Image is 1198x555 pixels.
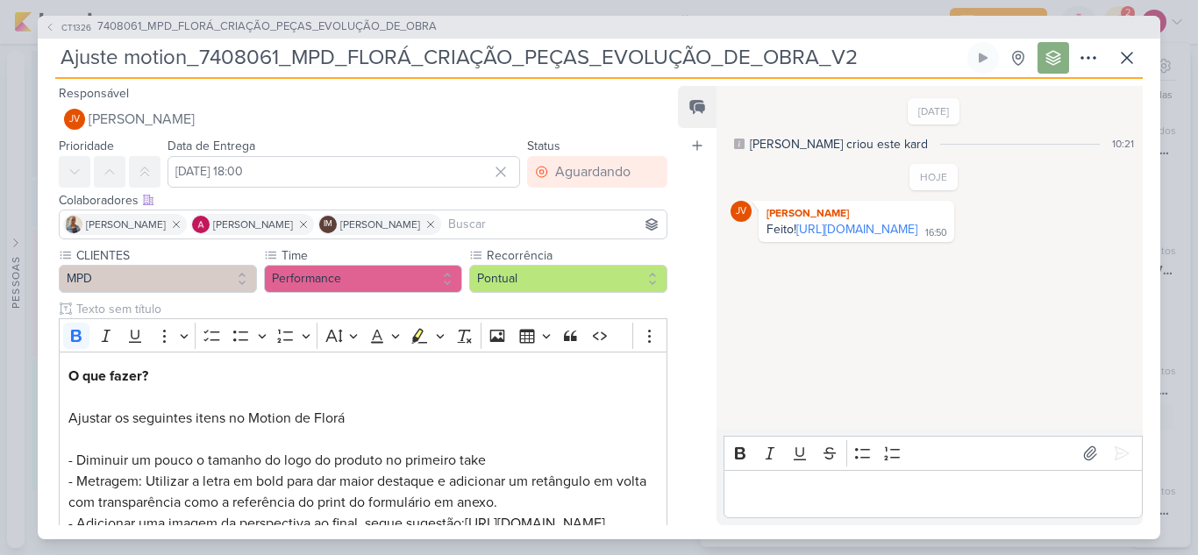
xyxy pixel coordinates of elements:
[65,216,82,233] img: Iara Santos
[264,265,462,293] button: Performance
[192,216,210,233] img: Alessandra Gomes
[762,204,951,222] div: [PERSON_NAME]
[555,161,631,182] div: Aguardando
[73,300,667,318] input: Texto sem título
[724,436,1143,470] div: Editor toolbar
[527,156,667,188] button: Aguardando
[59,191,667,210] div: Colaboradores
[324,220,332,229] p: IM
[68,409,345,427] span: Ajustar os seguintes itens no Motion de Florá
[485,246,667,265] label: Recorrência
[168,156,520,188] input: Select a date
[1112,136,1134,152] div: 10:21
[86,217,166,232] span: [PERSON_NAME]
[731,201,752,222] div: Joney Viana
[55,42,964,74] input: Kard Sem Título
[59,103,667,135] button: JV [PERSON_NAME]
[925,226,947,240] div: 16:50
[68,367,148,385] strong: O que fazer?
[445,214,663,235] input: Buscar
[750,135,928,153] div: [PERSON_NAME] criou este kard
[68,452,486,469] span: - Diminuir um pouco o tamanho do logo do produto no primeiro take
[68,473,646,511] span: - Metragem: Utilizar a letra em bold para dar maior destaque e adicionar um retângulo em volta co...
[75,246,257,265] label: CLIENTES
[469,265,667,293] button: Pontual
[465,515,605,532] a: [URL][DOMAIN_NAME]
[168,139,255,153] label: Data de Entrega
[59,139,114,153] label: Prioridade
[69,115,80,125] p: JV
[796,222,917,237] a: [URL][DOMAIN_NAME]
[68,515,465,532] span: - Adicionar uma imagem da perspectiva ao final, segue sugestão:
[64,109,85,130] div: Joney Viana
[213,217,293,232] span: [PERSON_NAME]
[736,207,746,217] p: JV
[724,470,1143,518] div: Editor editing area: main
[976,51,990,65] div: Ligar relógio
[59,86,129,101] label: Responsável
[767,222,917,237] div: Feito!
[340,217,420,232] span: [PERSON_NAME]
[280,246,462,265] label: Time
[59,265,257,293] button: MPD
[527,139,560,153] label: Status
[89,109,195,130] span: [PERSON_NAME]
[59,318,667,352] div: Editor toolbar
[319,216,337,233] div: Isabella Machado Guimarães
